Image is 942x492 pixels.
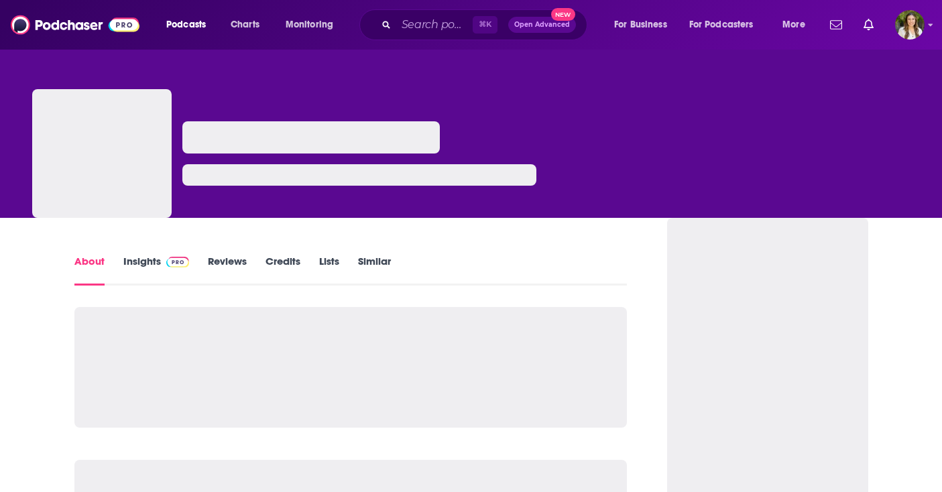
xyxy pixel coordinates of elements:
span: Monitoring [286,15,333,34]
a: Lists [319,255,339,286]
span: More [782,15,805,34]
span: For Podcasters [689,15,754,34]
span: ⌘ K [473,16,497,34]
a: Show notifications dropdown [825,13,847,36]
span: Open Advanced [514,21,570,28]
button: Show profile menu [895,10,925,40]
div: Search podcasts, credits, & more... [372,9,600,40]
a: Similar [358,255,391,286]
span: Charts [231,15,259,34]
img: Podchaser Pro [166,257,190,267]
button: open menu [605,14,684,36]
button: open menu [681,14,773,36]
span: Logged in as lizchapa [895,10,925,40]
a: Credits [266,255,300,286]
img: User Profile [895,10,925,40]
span: Podcasts [166,15,206,34]
a: InsightsPodchaser Pro [123,255,190,286]
button: Open AdvancedNew [508,17,576,33]
button: open menu [276,14,351,36]
img: Podchaser - Follow, Share and Rate Podcasts [11,12,139,38]
span: For Business [614,15,667,34]
a: Charts [222,14,268,36]
input: Search podcasts, credits, & more... [396,14,473,36]
button: open menu [773,14,822,36]
a: Show notifications dropdown [858,13,879,36]
a: About [74,255,105,286]
span: New [551,8,575,21]
button: open menu [157,14,223,36]
a: Reviews [208,255,247,286]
